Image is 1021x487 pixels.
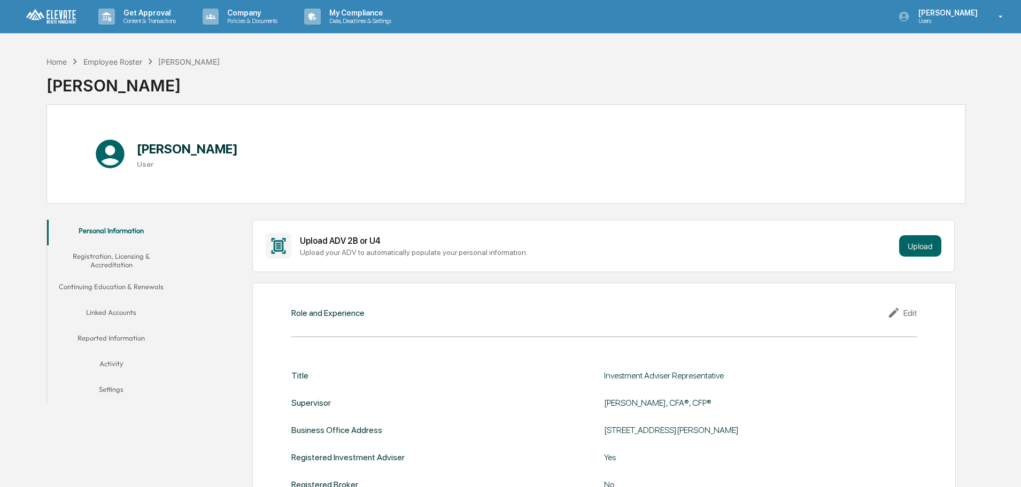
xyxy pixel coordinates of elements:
div: Title [291,370,308,381]
p: Data, Deadlines & Settings [321,17,397,25]
p: Users [910,17,983,25]
button: Reported Information [47,327,175,353]
iframe: Open customer support [987,452,1016,481]
div: Role and Experience [291,308,365,318]
p: [PERSON_NAME] [910,9,983,17]
div: Yes [604,452,871,462]
button: Upload [899,235,941,257]
div: Supervisor [291,398,331,408]
button: Continuing Education & Renewals [47,276,175,302]
p: Policies & Documents [219,17,283,25]
p: Company [219,9,283,17]
p: Content & Transactions [115,17,181,25]
div: [PERSON_NAME] [158,57,220,66]
div: [PERSON_NAME], CFA®, CFP® [604,398,871,408]
div: Upload your ADV to automatically populate your personal information. [300,248,895,257]
p: Get Approval [115,9,181,17]
button: Personal Information [47,220,175,245]
div: [PERSON_NAME] [47,67,220,95]
h3: User [137,160,238,168]
div: Business Office Address [291,425,382,435]
button: Linked Accounts [47,302,175,327]
div: Registered Investment Adviser [291,452,405,462]
button: Activity [47,353,175,378]
h1: [PERSON_NAME] [137,141,238,157]
p: My Compliance [321,9,397,17]
div: [STREET_ADDRESS][PERSON_NAME] [604,425,871,435]
div: Edit [887,306,917,319]
div: Employee Roster [83,57,142,66]
img: logo [26,9,77,25]
button: Settings [47,378,175,404]
div: Investment Adviser Representative [604,370,871,381]
button: Registration, Licensing & Accreditation [47,245,175,276]
div: Upload ADV 2B or U4 [300,236,895,246]
div: Home [47,57,67,66]
div: secondary tabs example [47,220,175,404]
